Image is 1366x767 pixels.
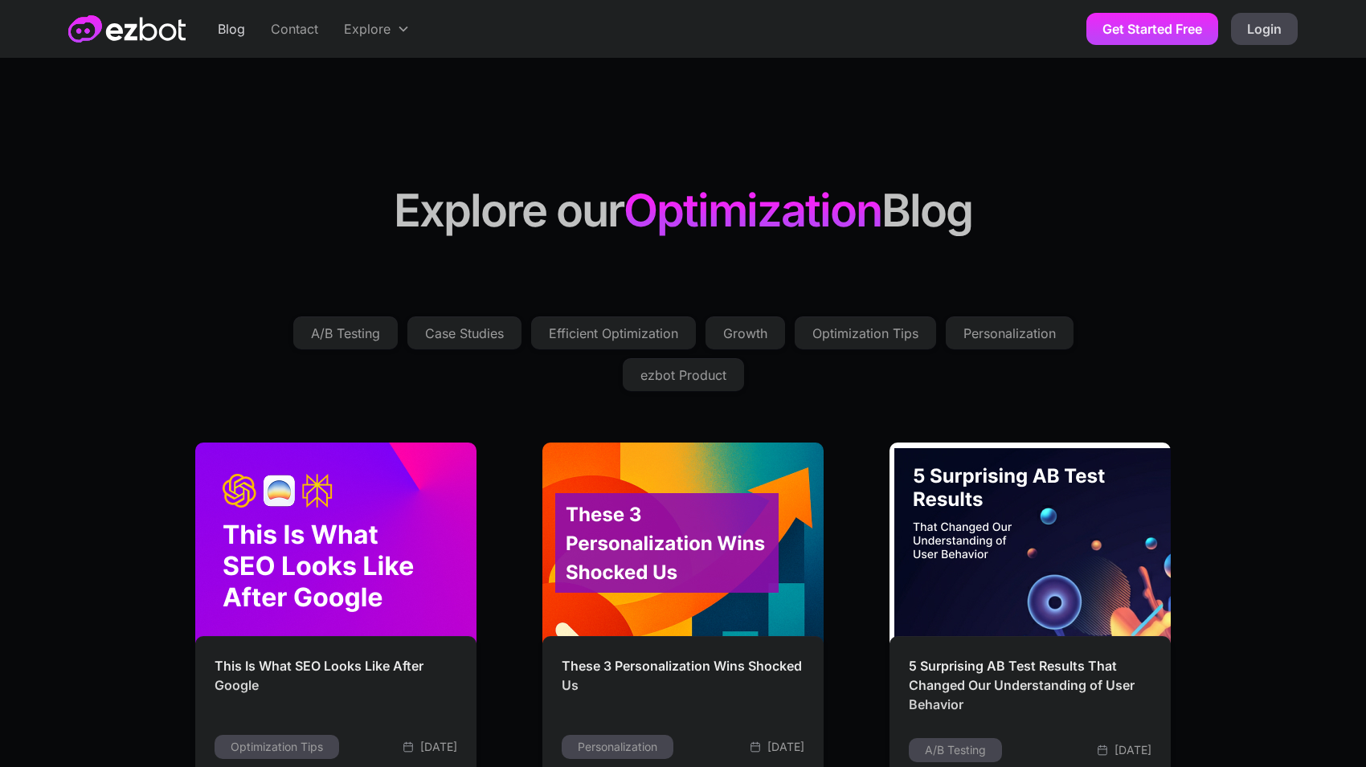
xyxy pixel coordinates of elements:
[705,317,785,349] a: Growth
[1114,740,1151,760] div: [DATE]
[425,327,504,340] div: Case Studies
[578,738,657,756] div: Personalization
[640,369,726,381] div: ezbot Product
[420,737,457,757] div: [DATE]
[946,317,1074,349] a: Personalization
[407,317,521,349] a: Case Studies
[795,317,936,349] a: Optimization Tips
[344,19,391,39] div: Explore
[215,656,457,703] h2: This Is What SEO Looks Like After Google
[562,656,804,703] h2: These 3 Personalization Wins Shocked Us
[909,656,1151,722] h2: 5 Surprising AB Test Results That Changed Our Understanding of User Behavior
[767,737,804,757] div: [DATE]
[1231,13,1298,45] a: Login
[925,741,986,759] div: A/B Testing
[623,359,744,391] a: ezbot Product
[963,327,1056,340] div: Personalization
[68,15,186,43] a: home
[812,327,918,340] div: Optimization Tips
[624,186,881,239] span: Optimization
[394,186,972,247] h1: Explore our Blog
[231,738,323,756] div: Optimization Tips
[531,317,696,349] a: Efficient Optimization
[293,317,398,349] a: A/B Testing
[549,327,678,340] div: Efficient Optimization
[1086,13,1218,45] a: Get Started Free
[723,327,767,340] div: Growth
[311,327,380,340] div: A/B Testing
